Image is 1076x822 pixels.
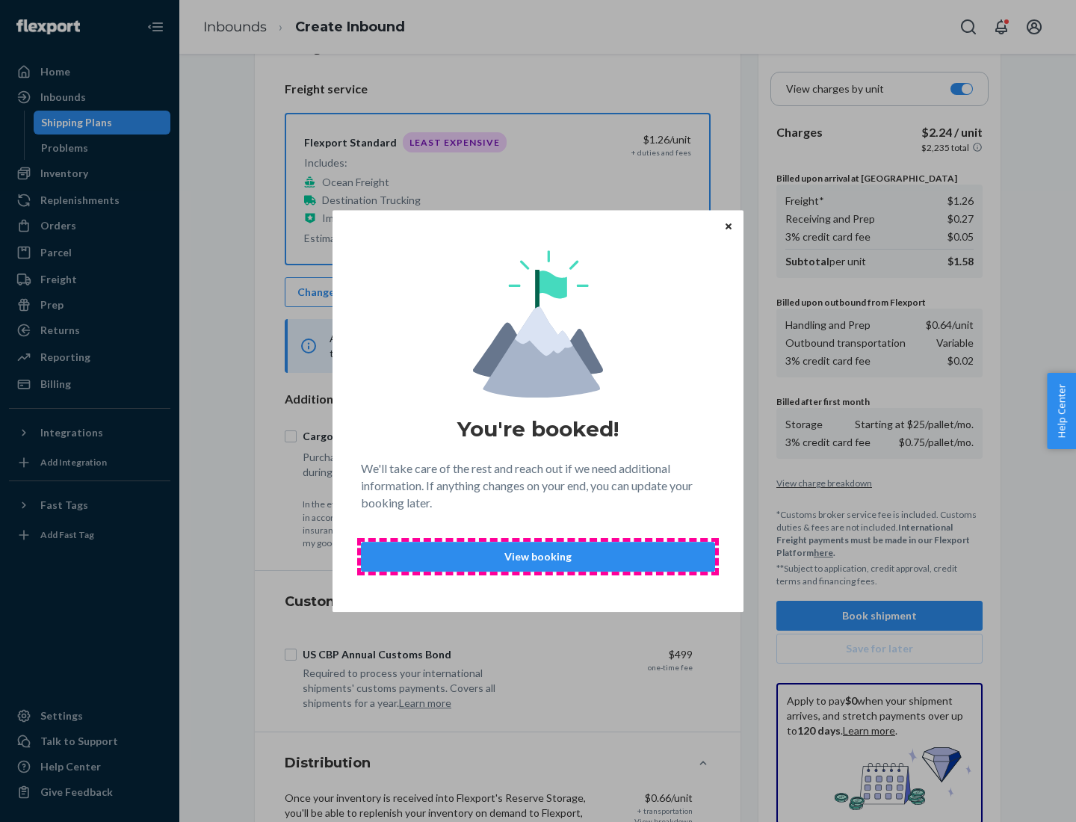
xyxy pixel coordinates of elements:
button: Close [721,217,736,234]
img: svg+xml,%3Csvg%20viewBox%3D%220%200%20174%20197%22%20fill%3D%22none%22%20xmlns%3D%22http%3A%2F%2F... [473,250,603,398]
p: We'll take care of the rest and reach out if we need additional information. If anything changes ... [361,460,715,512]
p: View booking [374,549,702,564]
h1: You're booked! [457,415,619,442]
button: View booking [361,542,715,572]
